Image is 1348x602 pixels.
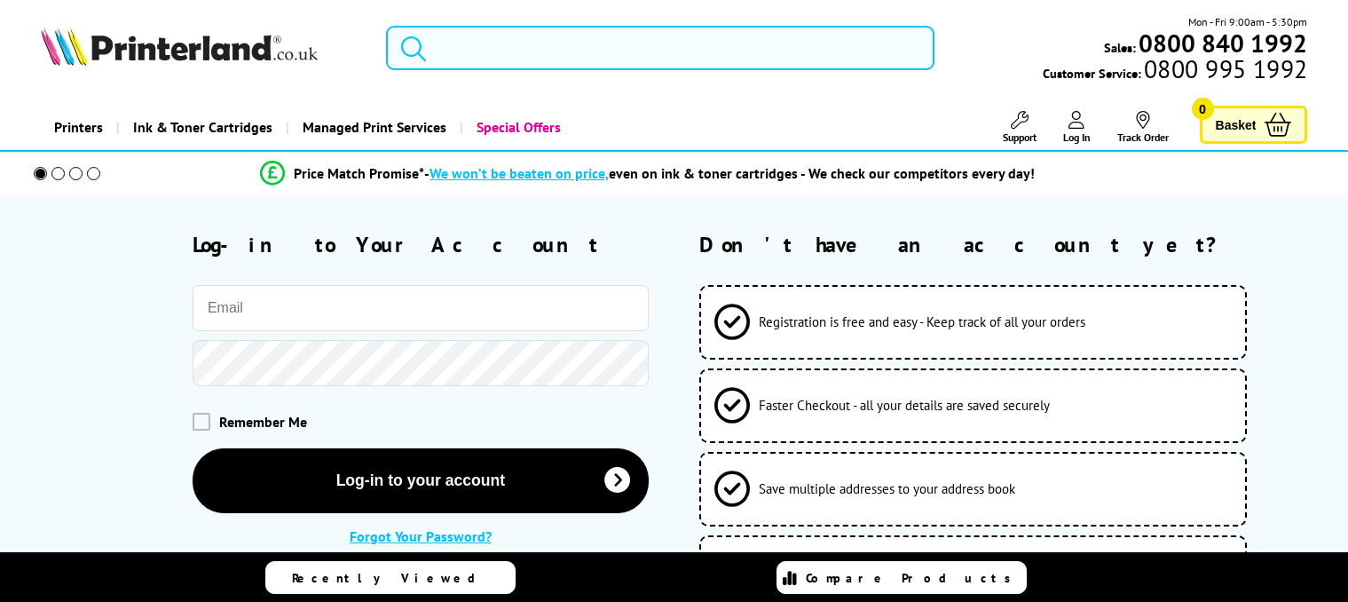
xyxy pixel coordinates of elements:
a: Basket 0 [1200,106,1308,144]
h2: Don't have an account yet? [699,231,1307,258]
span: Faster Checkout - all your details are saved securely [759,397,1050,414]
span: Basket [1216,113,1257,137]
a: Recently Viewed [265,561,516,594]
a: Ink & Toner Cartridges [116,105,286,150]
a: Printerland Logo [41,27,364,69]
span: Price Match Promise* [294,164,424,182]
a: Special Offers [460,105,574,150]
a: 0800 840 1992 [1136,35,1307,51]
span: Registration is free and easy - Keep track of all your orders [759,313,1085,330]
a: Log In [1063,111,1091,144]
a: Compare Products [776,561,1027,594]
h2: Log-in to Your Account [193,231,649,258]
span: 0800 995 1992 [1141,60,1307,77]
span: Customer Service: [1043,60,1307,82]
span: Recently Viewed [292,570,493,586]
span: Mon - Fri 9:00am - 5:30pm [1188,13,1307,30]
span: Sales: [1104,39,1136,56]
span: Save multiple addresses to your address book [759,480,1015,497]
span: We won’t be beaten on price, [430,164,609,182]
span: Log In [1063,131,1091,144]
img: Printerland Logo [41,27,318,66]
a: Support [1003,111,1037,144]
span: 0 [1192,98,1214,120]
button: Log-in to your account [193,448,649,513]
a: Printers [41,105,116,150]
span: Compare Products [806,570,1021,586]
a: Forgot Your Password? [350,527,492,545]
span: Remember Me [219,413,307,431]
div: - even on ink & toner cartridges - We check our competitors every day! [424,164,1035,182]
li: modal_Promise [9,158,1286,189]
span: Ink & Toner Cartridges [133,105,272,150]
span: Support [1003,131,1037,144]
input: Email [193,285,649,331]
a: Track Order [1117,111,1169,144]
b: 0800 840 1992 [1139,27,1307,59]
a: Managed Print Services [286,105,460,150]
